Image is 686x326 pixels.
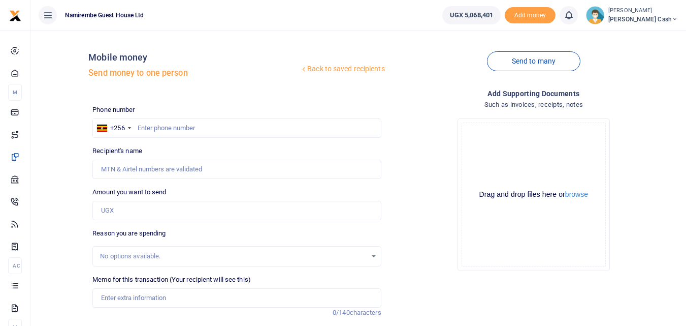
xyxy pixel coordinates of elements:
[92,228,166,239] label: Reason you are spending
[88,68,300,78] h5: Send money to one person
[92,160,381,179] input: MTN & Airtel numbers are validated
[88,52,300,63] h4: Mobile money
[505,7,556,24] span: Add money
[300,60,385,78] a: Back to saved recipients
[505,7,556,24] li: Toup your wallet
[565,191,588,198] button: browse
[608,7,678,15] small: [PERSON_NAME]
[487,51,580,71] a: Send to many
[586,6,678,24] a: profile-user [PERSON_NAME] [PERSON_NAME] Cash
[92,201,381,220] input: UGX
[462,190,605,199] div: Drag and drop files here or
[9,11,21,19] a: logo-small logo-large logo-large
[438,6,505,24] li: Wallet ballance
[442,6,501,24] a: UGX 5,068,401
[458,118,610,271] div: File Uploader
[93,119,134,137] div: Uganda: +256
[92,118,381,138] input: Enter phone number
[8,257,22,274] li: Ac
[389,99,678,110] h4: Such as invoices, receipts, notes
[8,84,22,101] li: M
[92,105,135,115] label: Phone number
[586,6,604,24] img: profile-user
[333,309,350,316] span: 0/140
[608,15,678,24] span: [PERSON_NAME] Cash
[110,123,124,133] div: +256
[92,187,166,197] label: Amount you want to send
[92,146,142,156] label: Recipient's name
[350,309,381,316] span: characters
[100,251,366,261] div: No options available.
[389,88,678,99] h4: Add supporting Documents
[61,11,148,20] span: Namirembe Guest House Ltd
[9,10,21,22] img: logo-small
[450,10,493,20] span: UGX 5,068,401
[505,11,556,18] a: Add money
[92,288,381,308] input: Enter extra information
[92,275,251,285] label: Memo for this transaction (Your recipient will see this)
